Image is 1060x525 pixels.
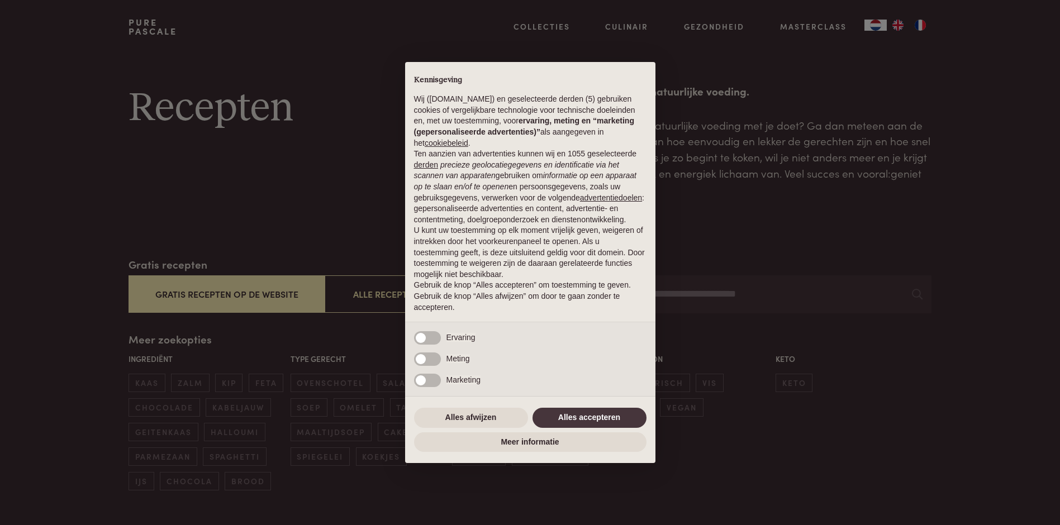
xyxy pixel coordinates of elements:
[425,139,468,147] a: cookiebeleid
[446,375,481,384] span: Marketing
[446,354,470,363] span: Meting
[414,160,439,171] button: derden
[414,225,647,280] p: U kunt uw toestemming op elk moment vrijelijk geven, weigeren of intrekken door het voorkeurenpan...
[414,149,647,225] p: Ten aanzien van advertenties kunnen wij en 1055 geselecteerde gebruiken om en persoonsgegevens, z...
[414,432,647,452] button: Meer informatie
[414,94,647,149] p: Wij ([DOMAIN_NAME]) en geselecteerde derden (5) gebruiken cookies of vergelijkbare technologie vo...
[580,193,642,204] button: advertentiedoelen
[414,160,619,180] em: precieze geolocatiegegevens en identificatie via het scannen van apparaten
[414,171,637,191] em: informatie op een apparaat op te slaan en/of te openen
[414,75,647,85] h2: Kennisgeving
[414,116,634,136] strong: ervaring, meting en “marketing (gepersonaliseerde advertenties)”
[414,408,528,428] button: Alles afwijzen
[446,333,476,342] span: Ervaring
[414,280,647,313] p: Gebruik de knop “Alles accepteren” om toestemming te geven. Gebruik de knop “Alles afwijzen” om d...
[533,408,647,428] button: Alles accepteren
